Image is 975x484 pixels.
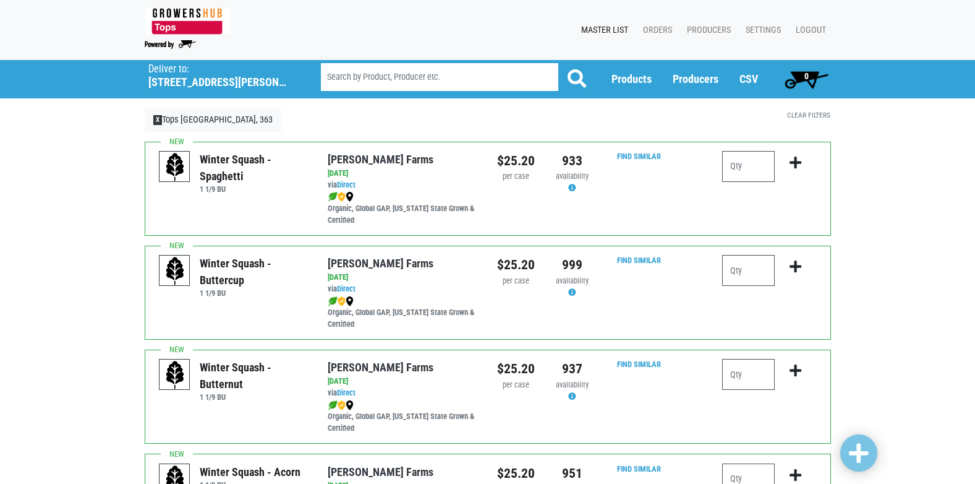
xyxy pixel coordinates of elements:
[145,108,282,132] a: XTops [GEOGRAPHIC_DATA], 363
[338,400,346,410] img: safety-e55c860ca8c00a9c171001a62a92dabd.png
[736,19,786,42] a: Settings
[328,361,433,374] a: [PERSON_NAME] Farms
[148,63,289,76] p: Deliver to:
[497,464,535,483] div: $25.20
[160,256,190,287] img: placeholder-variety-43d6402dacf2d531de610a020419775a.svg
[337,284,356,293] a: Direct
[328,153,433,166] a: [PERSON_NAME] Farms
[160,152,190,183] img: placeholder-variety-43d6402dacf2d531de610a020419775a.svg
[200,392,309,402] h6: 1 1/9 BU
[779,67,834,92] a: 0
[145,40,196,49] img: Powered by Big Wheelbarrow
[328,296,338,306] img: leaf-e5c59151409436ccce96b2ca1b28e03c.png
[328,179,478,191] div: via
[321,63,558,91] input: Search by Product, Producer etc.
[328,191,478,227] div: Organic, Global GAP, [US_STATE] State Grown & Certified
[328,399,478,434] div: Organic, Global GAP, [US_STATE] State Grown & Certified
[328,295,478,331] div: Organic, Global GAP, [US_STATE] State Grown & Certified
[200,288,309,298] h6: 1 1/9 BU
[553,255,591,275] div: 999
[337,388,356,397] a: Direct
[346,296,354,306] img: map_marker-0e94453035b3232a4d21701695807de9.png
[556,380,589,389] span: availability
[497,255,535,275] div: $25.20
[338,296,346,306] img: safety-e55c860ca8c00a9c171001a62a92dabd.png
[328,376,478,387] div: [DATE]
[673,72,718,85] a: Producers
[739,72,758,85] a: CSV
[722,151,775,182] input: Qty
[337,180,356,189] a: Direct
[153,115,163,125] span: X
[328,465,433,478] a: [PERSON_NAME] Farms
[148,76,289,89] h5: [STREET_ADDRESS][PERSON_NAME]
[617,152,661,161] a: Find Similar
[786,19,831,42] a: Logout
[328,257,433,270] a: [PERSON_NAME] Farms
[200,151,309,184] div: Winter Squash - Spaghetti
[722,359,775,390] input: Qty
[497,151,535,171] div: $25.20
[346,400,354,410] img: map_marker-0e94453035b3232a4d21701695807de9.png
[556,171,589,181] span: availability
[328,272,478,283] div: [DATE]
[328,283,478,295] div: via
[553,359,591,379] div: 937
[497,171,535,183] div: per case
[145,8,231,35] img: 279edf242af8f9d49a69d9d2afa010fb.png
[804,71,809,81] span: 0
[148,60,299,89] span: Tops Fayetteville, 363 (5351 N Burdick St, Fayetteville, NY 13066, USA)
[497,359,535,379] div: $25.20
[611,72,652,85] a: Products
[722,255,775,286] input: Qty
[571,19,633,42] a: Master List
[553,151,591,171] div: 933
[633,19,677,42] a: Orders
[328,192,338,202] img: leaf-e5c59151409436ccce96b2ca1b28e03c.png
[787,111,830,119] a: Clear Filters
[556,276,589,285] span: availability
[617,360,661,369] a: Find Similar
[328,387,478,399] div: via
[328,168,478,179] div: [DATE]
[617,256,661,265] a: Find Similar
[346,192,354,202] img: map_marker-0e94453035b3232a4d21701695807de9.png
[160,360,190,391] img: placeholder-variety-43d6402dacf2d531de610a020419775a.svg
[497,275,535,287] div: per case
[200,359,309,392] div: Winter Squash - Butternut
[338,192,346,202] img: safety-e55c860ca8c00a9c171001a62a92dabd.png
[497,379,535,391] div: per case
[328,400,338,410] img: leaf-e5c59151409436ccce96b2ca1b28e03c.png
[200,184,309,194] h6: 1 1/9 BU
[677,19,736,42] a: Producers
[617,464,661,473] a: Find Similar
[200,464,300,480] div: Winter Squash - Acorn
[200,255,309,288] div: Winter Squash - Buttercup
[553,464,591,483] div: 951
